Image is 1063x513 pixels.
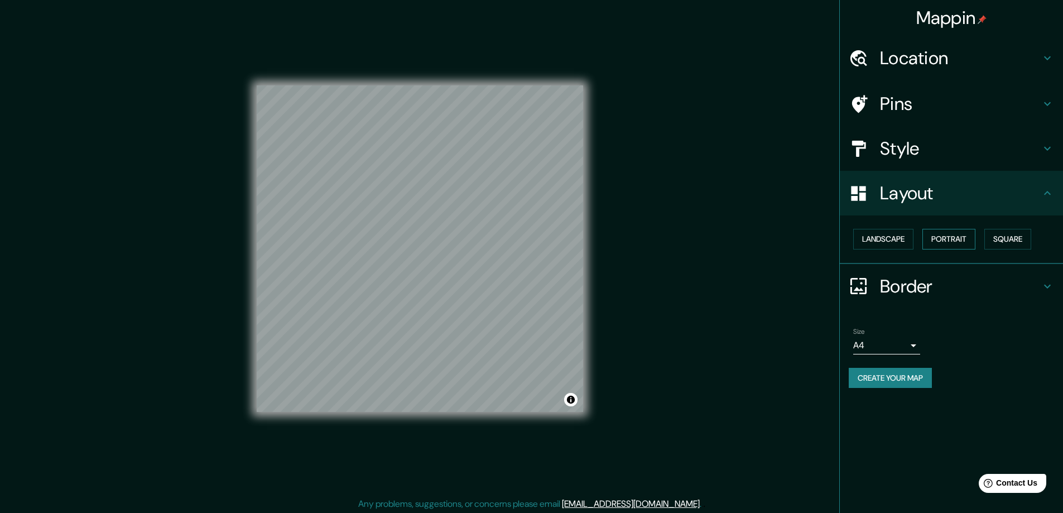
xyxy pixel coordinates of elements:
a: [EMAIL_ADDRESS][DOMAIN_NAME] [562,498,700,510]
div: . [701,497,703,511]
div: Border [840,264,1063,309]
div: A4 [853,337,920,354]
h4: Location [880,47,1041,69]
button: Portrait [922,229,975,250]
button: Toggle attribution [564,393,578,406]
h4: Style [880,137,1041,160]
h4: Pins [880,93,1041,115]
iframe: Help widget launcher [964,469,1051,501]
div: Pins [840,81,1063,126]
button: Create your map [849,368,932,389]
h4: Mappin [916,7,987,29]
h4: Layout [880,182,1041,204]
div: Location [840,36,1063,80]
div: Style [840,126,1063,171]
div: Layout [840,171,1063,215]
h4: Border [880,275,1041,298]
div: . [703,497,705,511]
img: pin-icon.png [978,15,987,24]
label: Size [853,327,865,336]
button: Landscape [853,229,913,250]
button: Square [984,229,1031,250]
canvas: Map [257,85,583,412]
p: Any problems, suggestions, or concerns please email . [358,497,701,511]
